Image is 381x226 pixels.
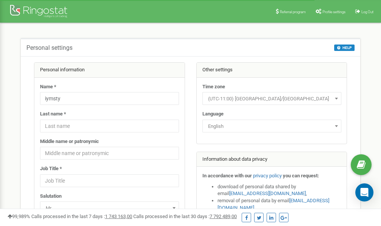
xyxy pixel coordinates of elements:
div: Other settings [197,63,347,78]
label: Salutation [40,193,62,200]
span: Log Out [361,10,373,14]
div: Open Intercom Messenger [355,183,373,201]
span: English [205,121,339,132]
u: 7 792 489,00 [210,214,237,219]
span: Calls processed in the last 7 days : [31,214,132,219]
li: download of personal data shared by email , [217,183,341,197]
input: Last name [40,120,179,132]
label: Language [202,111,224,118]
input: Middle name or patronymic [40,147,179,160]
label: Job Title * [40,165,62,172]
label: Last name * [40,111,66,118]
li: removal of personal data by email , [217,197,341,211]
span: 99,989% [8,214,30,219]
a: privacy policy [253,173,282,178]
label: Middle name or patronymic [40,138,99,145]
u: 1 743 163,00 [105,214,132,219]
h5: Personal settings [26,45,72,51]
div: Information about data privacy [197,152,347,167]
strong: In accordance with our [202,173,252,178]
input: Job Title [40,174,179,187]
input: Name [40,92,179,105]
span: (UTC-11:00) Pacific/Midway [202,92,341,105]
a: [EMAIL_ADDRESS][DOMAIN_NAME] [229,191,306,196]
span: Referral program [280,10,306,14]
strong: you can request: [283,173,319,178]
label: Name * [40,83,56,91]
div: Personal information [34,63,185,78]
span: English [202,120,341,132]
span: (UTC-11:00) Pacific/Midway [205,94,339,104]
label: Time zone [202,83,225,91]
span: Mr. [40,201,179,214]
span: Calls processed in the last 30 days : [133,214,237,219]
button: HELP [334,45,355,51]
span: Mr. [43,203,176,214]
span: Profile settings [322,10,346,14]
